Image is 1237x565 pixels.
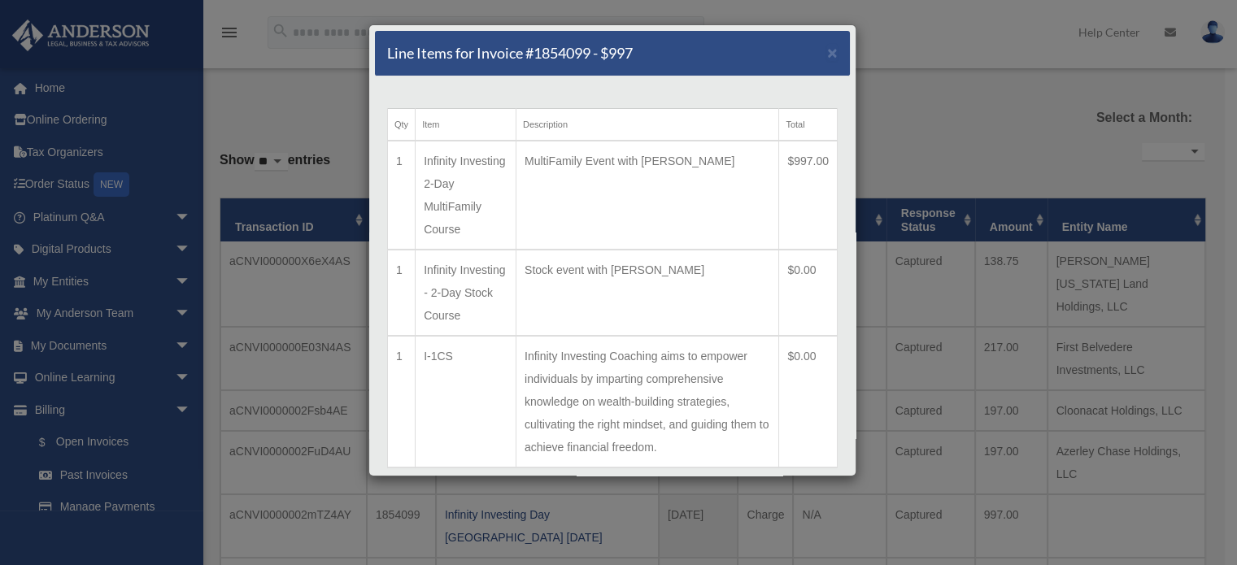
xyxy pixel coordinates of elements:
td: Infinity Investing Coaching aims to empower individuals by imparting comprehensive knowledge on w... [516,336,779,467]
td: Infinity Investing 2-Day MultiFamily Course [416,141,516,250]
td: $0.00 [779,250,838,336]
td: 1 [388,336,416,467]
th: Total [779,109,838,141]
td: 1 [388,250,416,336]
button: Close [827,44,838,61]
td: Infinity Investing - 2-Day Stock Course [416,250,516,336]
th: Qty [388,109,416,141]
th: Item [416,109,516,141]
td: $0.00 [779,336,838,467]
td: 1 [388,141,416,250]
td: Stock event with [PERSON_NAME] [516,250,779,336]
span: × [827,43,838,62]
h5: Line Items for Invoice #1854099 - $997 [387,43,633,63]
td: $997.00 [779,141,838,250]
th: Description [516,109,779,141]
td: MultiFamily Event with [PERSON_NAME] [516,141,779,250]
td: I-1CS [416,336,516,467]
